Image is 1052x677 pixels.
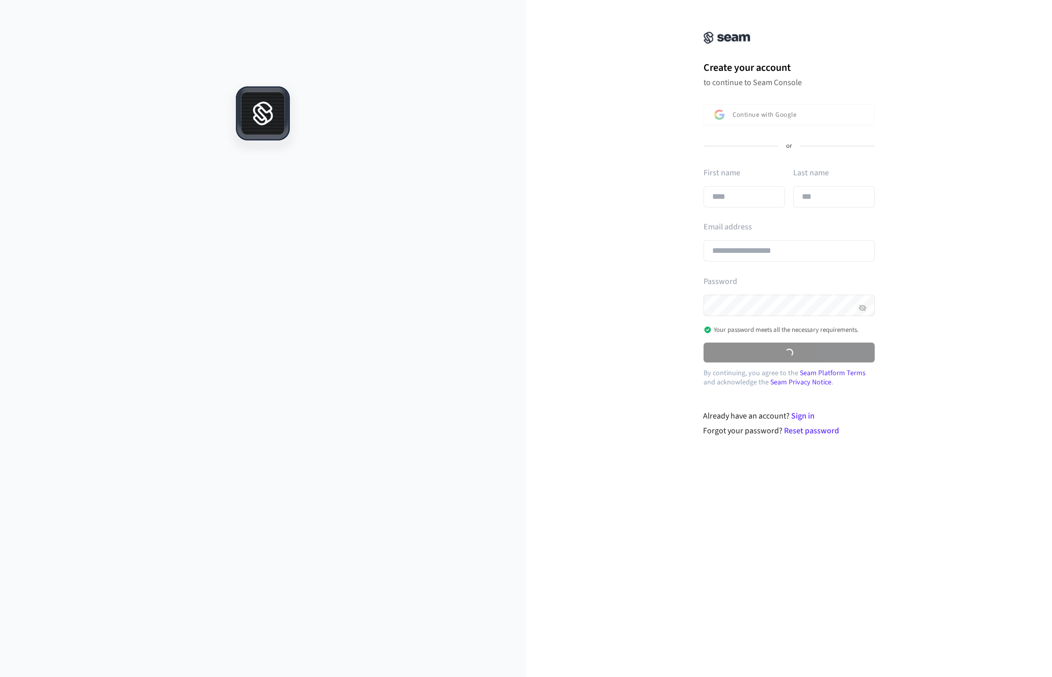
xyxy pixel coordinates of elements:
[703,410,875,422] div: Already have an account?
[770,377,831,387] a: Seam Privacy Notice
[704,32,750,44] img: Seam Console
[791,410,815,422] a: Sign in
[786,142,792,151] p: or
[704,60,875,75] h1: Create your account
[703,425,875,437] div: Forgot your password?
[800,368,866,378] a: Seam Platform Terms
[704,77,875,88] p: to continue to Seam Console
[704,369,875,387] p: By continuing, you agree to the and acknowledge the .
[704,326,858,334] p: Your password meets all the necessary requirements.
[784,425,839,436] a: Reset password
[856,302,869,314] button: Hide password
